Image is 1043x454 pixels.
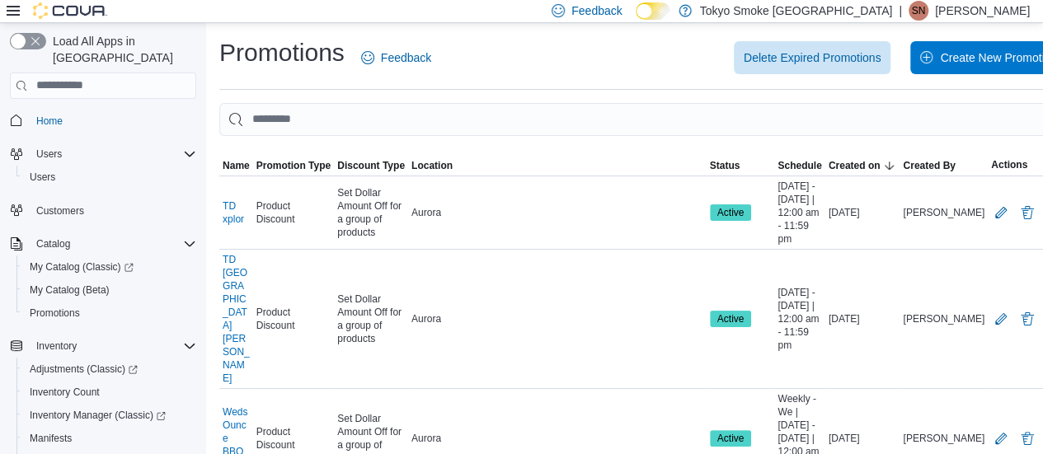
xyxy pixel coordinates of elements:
span: Active [710,430,752,447]
span: Inventory Manager (Classic) [30,409,166,422]
span: [PERSON_NAME] [903,206,984,219]
img: Cova [33,2,107,19]
div: [DATE] [825,309,900,329]
div: Set Dollar Amount Off for a group of products [334,289,408,349]
button: Users [3,143,203,166]
span: Feedback [381,49,431,66]
span: Name [223,159,250,172]
input: Dark Mode [636,2,670,20]
button: Catalog [30,234,77,254]
button: Manifests [16,427,203,450]
button: Edit Promotion [991,203,1011,222]
button: Delete Expired Promotions [734,41,891,74]
div: Stephanie Neblett [909,1,928,21]
div: [DATE] [825,428,900,448]
span: [DATE] - [DATE] | 12:00 am - 11:59 pm [778,180,821,246]
span: Promotion Type [256,159,331,172]
a: Adjustments (Classic) [16,358,203,381]
span: Status [710,159,740,172]
span: Aurora [411,206,441,219]
button: Location [408,156,707,176]
button: Created By [900,156,988,176]
span: Schedule [778,159,821,172]
span: Product Discount [256,306,331,332]
span: Manifests [30,432,72,445]
button: Promotion Type [253,156,334,176]
span: [PERSON_NAME] [903,312,984,325]
span: Promotions [30,307,80,320]
span: Promotions [23,303,196,323]
span: Manifests [23,428,196,448]
a: TD [GEOGRAPHIC_DATA][PERSON_NAME] [223,253,250,385]
span: SN [912,1,926,21]
span: Created on [829,159,881,172]
span: Active [717,431,745,446]
a: My Catalog (Beta) [23,280,116,300]
a: Users [23,167,62,187]
span: Load All Apps in [GEOGRAPHIC_DATA] [46,33,196,66]
div: Set Dollar Amount Off for a group of products [334,183,408,242]
span: My Catalog (Beta) [23,280,196,300]
span: Inventory Count [23,382,196,402]
span: My Catalog (Beta) [30,283,110,297]
span: Actions [991,158,1027,171]
span: Home [36,115,63,128]
span: Users [30,144,196,164]
span: [PERSON_NAME] [903,432,984,445]
span: Catalog [30,234,196,254]
span: Inventory [36,339,77,353]
span: Product Discount [256,199,331,226]
span: Customers [36,204,84,218]
span: Location [411,159,453,172]
p: [PERSON_NAME] [935,1,1030,21]
span: Active [717,205,745,220]
button: Catalog [3,232,203,255]
span: Users [23,167,196,187]
span: Users [30,171,55,184]
button: Edit Promotion [991,428,1011,448]
a: Promotions [23,303,87,323]
a: Feedback [355,41,438,74]
span: Product Discount [256,425,331,452]
button: Customers [3,199,203,222]
span: Delete Expired Promotions [744,49,881,66]
button: Name [219,156,253,176]
span: Created By [903,159,955,172]
button: Discount Type [334,156,408,176]
button: Users [16,166,203,189]
button: Inventory Count [16,381,203,404]
button: Inventory [3,335,203,358]
span: My Catalog (Classic) [23,257,196,277]
a: Home [30,111,69,131]
h1: Promotions [219,36,345,69]
span: Customers [30,200,196,221]
a: Adjustments (Classic) [23,359,144,379]
span: [DATE] - [DATE] | 12:00 am - 11:59 pm [778,286,821,352]
button: Delete Promotion [1017,203,1037,222]
button: Schedule [774,156,825,176]
button: Delete Promotion [1017,428,1037,448]
span: Feedback [571,2,622,19]
span: Inventory Count [30,386,100,399]
span: Inventory Manager (Classic) [23,405,196,425]
button: Promotions [16,302,203,325]
button: Status [707,156,775,176]
a: Manifests [23,428,78,448]
div: [DATE] [825,203,900,222]
p: Tokyo Smoke [GEOGRAPHIC_DATA] [700,1,893,21]
a: My Catalog (Classic) [23,257,140,277]
span: Aurora [411,432,441,445]
a: My Catalog (Classic) [16,255,203,278]
span: Home [30,110,196,131]
span: Users [36,147,62,161]
a: Inventory Count [23,382,106,402]
a: Inventory Manager (Classic) [16,404,203,427]
a: Customers [30,201,91,221]
a: TD xplor [223,199,250,226]
button: My Catalog (Beta) [16,278,203,302]
button: Inventory [30,336,83,356]
button: Users [30,144,68,164]
span: Inventory [30,336,196,356]
button: Edit Promotion [991,309,1011,329]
